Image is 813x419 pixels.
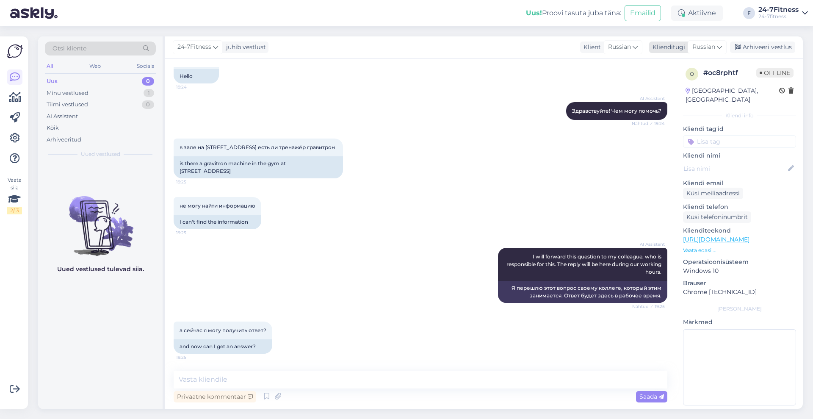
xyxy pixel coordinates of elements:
span: o [690,71,694,77]
p: Windows 10 [683,266,796,275]
input: Lisa nimi [683,164,786,173]
div: Hello [174,69,219,83]
div: # oc8rphtf [703,68,756,78]
span: 24-7Fitness [177,42,211,52]
span: 19:25 [176,179,208,185]
div: is there a gravitron machine in the gym at [STREET_ADDRESS] [174,156,343,178]
span: AI Assistent [633,95,665,102]
div: 0 [142,100,154,109]
span: Здравствуйте! Чем могу помочь? [572,108,661,114]
div: Kõik [47,124,59,132]
div: 2 / 3 [7,207,22,214]
div: 0 [142,77,154,86]
div: AI Assistent [47,112,78,121]
p: Brauser [683,279,796,288]
div: Klienditugi [649,43,685,52]
div: [PERSON_NAME] [683,305,796,313]
span: Saada [639,393,664,400]
div: Tiimi vestlused [47,100,88,109]
p: Uued vestlused tulevad siia. [57,265,144,274]
p: Märkmed [683,318,796,327]
div: Socials [135,61,156,72]
p: Vaata edasi ... [683,247,796,254]
div: All [45,61,55,72]
p: Chrome [TECHNICAL_ID] [683,288,796,297]
span: Nähtud ✓ 19:24 [632,120,665,127]
div: 1 [144,89,154,97]
div: Küsi meiliaadressi [683,188,743,199]
span: Otsi kliente [53,44,86,53]
input: Lisa tag [683,135,796,148]
span: Russian [608,42,631,52]
img: No chats [38,181,163,257]
div: Klient [580,43,601,52]
span: 19:25 [176,354,208,361]
div: juhib vestlust [223,43,266,52]
span: Nähtud ✓ 19:25 [632,303,665,310]
div: Я перешлю этот вопрос своему коллеге, который этим занимается. Ответ будет здесь в рабочее время. [498,281,667,303]
b: Uus! [526,9,542,17]
div: and now can I get an answer? [174,339,272,354]
div: F [743,7,755,19]
div: Arhiveeritud [47,136,81,144]
p: Klienditeekond [683,226,796,235]
p: Kliendi telefon [683,203,796,211]
a: [URL][DOMAIN_NAME] [683,236,749,243]
img: Askly Logo [7,43,23,59]
span: 19:25 [176,230,208,236]
span: AI Assistent [633,241,665,247]
p: Kliendi email [683,179,796,188]
span: а сейчас я могу получить ответ? [180,327,266,333]
span: Offline [756,68,794,78]
span: 19:24 [176,84,208,90]
div: Minu vestlused [47,89,88,97]
span: Russian [692,42,715,52]
div: Proovi tasuta juba täna: [526,8,621,18]
div: Arhiveeri vestlus [730,42,795,53]
button: Emailid [625,5,661,21]
div: Web [88,61,102,72]
div: Küsi telefoninumbrit [683,211,751,223]
p: Operatsioonisüsteem [683,258,796,266]
span: не могу найти информацию [180,203,255,209]
div: [GEOGRAPHIC_DATA], [GEOGRAPHIC_DATA] [686,86,779,104]
span: I will forward this question to my colleague, who is responsible for this. The reply will be here... [506,253,663,275]
span: в зале на [STREET_ADDRESS] есть ли тренажёр гравитрон [180,144,335,150]
a: 24-7Fitness24-7fitness [758,6,808,20]
div: Aktiivne [671,6,723,21]
div: Vaata siia [7,176,22,214]
div: 24-7Fitness [758,6,799,13]
div: Kliendi info [683,112,796,119]
div: I can't find the information [174,215,261,229]
div: Privaatne kommentaar [174,391,256,402]
p: Kliendi tag'id [683,125,796,133]
div: Uus [47,77,58,86]
p: Kliendi nimi [683,151,796,160]
span: Uued vestlused [81,150,120,158]
div: 24-7fitness [758,13,799,20]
